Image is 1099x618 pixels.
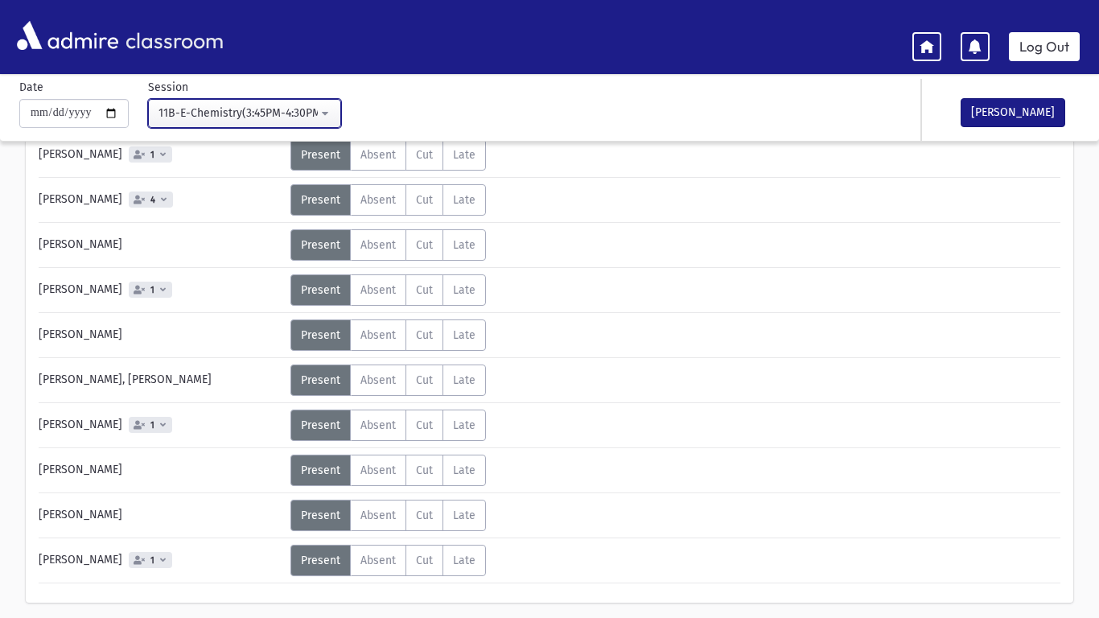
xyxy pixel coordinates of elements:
[416,193,433,207] span: Cut
[453,418,475,432] span: Late
[147,555,158,566] span: 1
[147,150,158,160] span: 1
[416,554,433,567] span: Cut
[290,365,486,396] div: AttTypes
[31,365,290,396] div: [PERSON_NAME], [PERSON_NAME]
[301,509,340,522] span: Present
[158,105,318,122] div: 11B-E-Chemistry(3:45PM-4:30PM)
[301,238,340,252] span: Present
[301,418,340,432] span: Present
[31,455,290,486] div: [PERSON_NAME]
[360,463,396,477] span: Absent
[301,148,340,162] span: Present
[31,274,290,306] div: [PERSON_NAME]
[453,509,475,522] span: Late
[290,455,486,486] div: AttTypes
[301,328,340,342] span: Present
[31,139,290,171] div: [PERSON_NAME]
[290,229,486,261] div: AttTypes
[1009,32,1080,61] a: Log Out
[148,99,341,128] button: 11B-E-Chemistry(3:45PM-4:30PM)
[360,418,396,432] span: Absent
[19,79,43,96] label: Date
[416,148,433,162] span: Cut
[453,148,475,162] span: Late
[453,463,475,477] span: Late
[360,238,396,252] span: Absent
[31,229,290,261] div: [PERSON_NAME]
[13,17,122,54] img: AdmirePro
[360,283,396,297] span: Absent
[416,463,433,477] span: Cut
[147,420,158,431] span: 1
[31,500,290,531] div: [PERSON_NAME]
[360,148,396,162] span: Absent
[360,193,396,207] span: Absent
[147,195,158,205] span: 4
[31,184,290,216] div: [PERSON_NAME]
[301,373,340,387] span: Present
[961,98,1065,127] button: [PERSON_NAME]
[416,238,433,252] span: Cut
[360,373,396,387] span: Absent
[290,184,486,216] div: AttTypes
[290,319,486,351] div: AttTypes
[31,410,290,441] div: [PERSON_NAME]
[453,328,475,342] span: Late
[148,79,188,96] label: Session
[31,545,290,576] div: [PERSON_NAME]
[31,319,290,351] div: [PERSON_NAME]
[301,554,340,567] span: Present
[290,410,486,441] div: AttTypes
[416,373,433,387] span: Cut
[301,283,340,297] span: Present
[453,283,475,297] span: Late
[360,554,396,567] span: Absent
[360,509,396,522] span: Absent
[290,139,486,171] div: AttTypes
[290,545,486,576] div: AttTypes
[416,509,433,522] span: Cut
[147,285,158,295] span: 1
[122,14,224,57] span: classroom
[301,193,340,207] span: Present
[416,283,433,297] span: Cut
[360,328,396,342] span: Absent
[416,328,433,342] span: Cut
[453,193,475,207] span: Late
[290,274,486,306] div: AttTypes
[290,500,486,531] div: AttTypes
[453,373,475,387] span: Late
[301,463,340,477] span: Present
[416,418,433,432] span: Cut
[453,238,475,252] span: Late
